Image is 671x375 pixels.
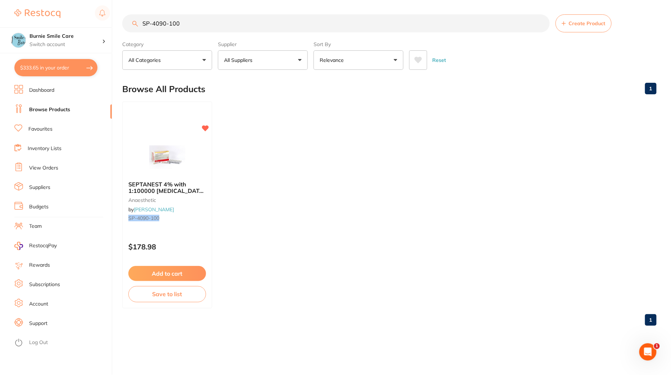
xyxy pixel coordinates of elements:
[314,41,403,48] label: Sort By
[639,343,657,361] iframe: Intercom live chat
[218,50,308,70] button: All Suppliers
[320,57,347,64] p: Relevance
[128,206,174,213] span: by
[29,223,42,230] a: Team
[14,59,97,76] button: $333.65 in your order
[128,286,206,302] button: Save to list
[29,339,48,346] a: Log Out
[29,320,47,327] a: Support
[314,50,403,70] button: Relevance
[134,206,174,213] a: [PERSON_NAME]
[14,337,110,349] button: Log Out
[128,266,206,281] button: Add to cart
[28,145,61,152] a: Inventory Lists
[430,50,448,70] button: Reset
[14,5,60,22] a: Restocq Logo
[122,14,550,32] input: Search Products
[29,203,49,211] a: Budgets
[14,242,23,250] img: RestocqPay
[645,81,657,96] a: 1
[128,181,206,201] span: SEPTANEST 4% with 1:100000 [MEDICAL_DATA] 2.2ml 2xBox 50 GOLD
[128,215,159,221] em: SP-4090-100
[128,243,206,251] p: $178.98
[14,242,57,250] a: RestocqPay
[29,262,50,269] a: Rewards
[29,301,48,308] a: Account
[11,33,26,48] img: Burnie Smile Care
[29,106,70,113] a: Browse Products
[224,57,255,64] p: All Suppliers
[218,41,308,48] label: Supplier
[122,41,212,48] label: Category
[29,87,54,94] a: Dashboard
[654,343,660,349] span: 1
[14,9,60,18] img: Restocq Logo
[28,126,53,133] a: Favourites
[128,197,206,203] small: anaesthetic
[29,41,102,48] p: Switch account
[645,313,657,327] a: 1
[569,21,606,26] span: Create Product
[29,33,102,40] h4: Burnie Smile Care
[128,181,206,194] b: SEPTANEST 4% with 1:100000 adrenalin 2.2ml 2xBox 50 GOLD
[122,50,212,70] button: All Categories
[29,184,50,191] a: Suppliers
[29,242,57,249] span: RestocqPay
[144,139,191,175] img: SEPTANEST 4% with 1:100000 adrenalin 2.2ml 2xBox 50 GOLD
[29,164,58,172] a: View Orders
[29,281,60,288] a: Subscriptions
[128,57,164,64] p: All Categories
[122,84,205,94] h2: Browse All Products
[556,14,612,32] button: Create Product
